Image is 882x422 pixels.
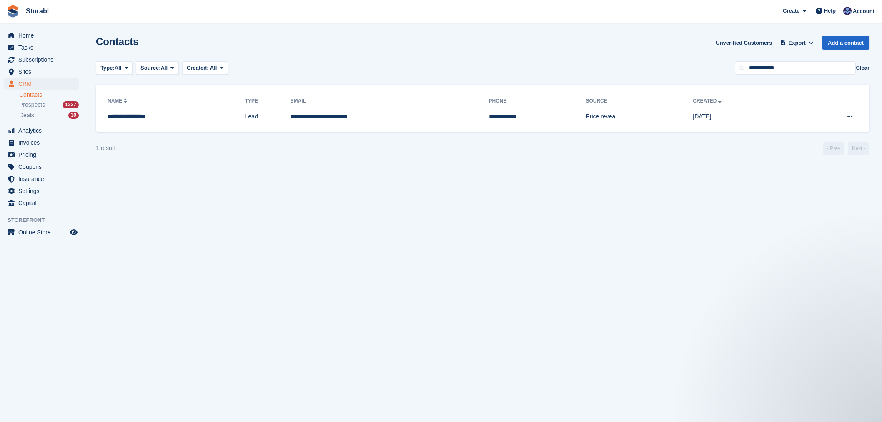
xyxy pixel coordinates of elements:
[843,7,852,15] img: Tegan Ewart
[108,98,129,104] a: Name
[823,142,844,155] a: Previous
[693,108,799,126] td: [DATE]
[18,30,68,41] span: Home
[69,227,79,237] a: Preview store
[18,197,68,209] span: Capital
[4,54,79,65] a: menu
[18,161,68,173] span: Coupons
[4,30,79,41] a: menu
[821,142,871,155] nav: Page
[4,125,79,136] a: menu
[18,226,68,238] span: Online Store
[848,142,869,155] a: Next
[856,64,869,72] button: Clear
[4,78,79,90] a: menu
[182,61,228,75] button: Created: All
[96,61,133,75] button: Type: All
[18,54,68,65] span: Subscriptions
[4,173,79,185] a: menu
[4,185,79,197] a: menu
[489,95,586,108] th: Phone
[19,101,45,109] span: Prospects
[824,7,836,15] span: Help
[18,185,68,197] span: Settings
[586,108,693,126] td: Price reveal
[853,7,874,15] span: Account
[779,36,815,50] button: Export
[63,101,79,108] div: 1227
[789,39,806,47] span: Export
[4,66,79,78] a: menu
[18,173,68,185] span: Insurance
[18,149,68,161] span: Pricing
[4,226,79,238] a: menu
[8,216,83,224] span: Storefront
[23,4,52,18] a: Storabl
[96,36,139,47] h1: Contacts
[19,100,79,109] a: Prospects 1227
[4,197,79,209] a: menu
[19,111,34,119] span: Deals
[18,78,68,90] span: CRM
[245,108,291,126] td: Lead
[18,137,68,148] span: Invoices
[18,66,68,78] span: Sites
[693,98,723,104] a: Created
[161,64,168,72] span: All
[100,64,115,72] span: Type:
[136,61,179,75] button: Source: All
[4,149,79,161] a: menu
[822,36,869,50] a: Add a contact
[115,64,122,72] span: All
[4,42,79,53] a: menu
[4,137,79,148] a: menu
[18,125,68,136] span: Analytics
[18,42,68,53] span: Tasks
[19,111,79,120] a: Deals 30
[783,7,799,15] span: Create
[4,161,79,173] a: menu
[712,36,775,50] a: Unverified Customers
[19,91,79,99] a: Contacts
[187,65,209,71] span: Created:
[7,5,19,18] img: stora-icon-8386f47178a22dfd0bd8f6a31ec36ba5ce8667c1dd55bd0f319d3a0aa187defe.svg
[291,95,489,108] th: Email
[96,144,115,153] div: 1 result
[210,65,217,71] span: All
[245,95,291,108] th: Type
[140,64,160,72] span: Source:
[68,112,79,119] div: 30
[586,95,693,108] th: Source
